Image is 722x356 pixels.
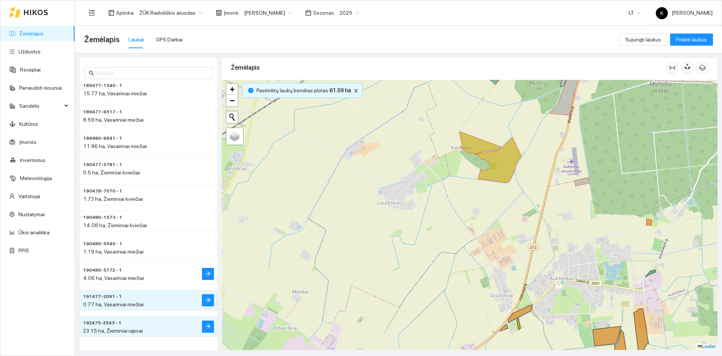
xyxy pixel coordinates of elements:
[20,175,52,181] a: Meteorologija
[83,117,144,123] span: 8.59 ha, Vasariniai miežiai
[83,275,144,281] span: 4.06 ha, Vasariniai miežiai
[18,49,41,55] a: Užduotys
[248,88,253,93] span: info-circle
[83,161,122,168] span: 190477-5781 - 1
[256,86,351,95] span: Pasirinktų laukų bendras plotas :
[83,196,143,202] span: 1.73 ha, Žieminiai kviečiai
[83,328,143,334] span: 23.15 ha, Žieminiai rapsai
[698,344,716,349] a: Leaflet
[84,5,99,20] button: menu-fold
[667,65,678,71] span: column-width
[231,57,666,78] div: Žemėlapis
[226,128,243,145] a: Layers
[83,222,147,228] span: 14.08 ha, Žieminiai kviečiai
[202,321,214,333] button: arrow-right
[224,9,240,17] span: Įmonė :
[670,37,713,43] a: Pridėti laukus
[83,135,122,142] span: 189480-6641 - 1
[230,84,235,94] span: +
[352,88,360,93] span: close
[660,7,663,19] span: K
[116,9,135,17] span: Aplinka :
[83,301,144,307] span: 0.77 ha, Vasariniai miežiai
[83,293,122,300] span: 191477-2091 - 1
[18,229,50,235] a: Ūkio analitika
[329,87,351,93] b: 61.59 ha
[313,9,335,17] span: Sezonas :
[129,35,144,44] div: Laukai
[226,95,238,106] a: Zoom out
[83,240,122,248] span: 190480-5540 - 1
[202,294,214,306] button: arrow-right
[96,69,208,77] input: Paieška
[676,35,707,44] span: Pridėti laukus
[108,10,114,16] span: layout
[230,96,235,105] span: −
[83,249,144,255] span: 1.19 ha, Vasariniai miežiai
[619,37,667,43] a: Sujungti laukus
[83,319,121,327] span: 192475-2543 - 1
[666,62,678,74] button: column-width
[19,121,38,127] a: Kultūros
[139,7,202,18] span: ŽŪK Radviliškio aruodas
[619,34,667,46] button: Sujungti laukus
[83,267,122,274] span: 190480-5772 - 1
[226,84,238,95] a: Zoom in
[18,193,40,199] a: Vartotojai
[202,268,214,280] button: arrow-right
[20,157,46,163] a: Inventorius
[83,143,147,149] span: 11.96 ha, Vasariniai miežiai
[216,10,222,16] span: shop
[18,211,45,217] a: Nustatymai
[88,9,95,16] span: menu-fold
[205,270,211,278] span: arrow-right
[83,188,122,195] span: 190478-7070 - 1
[83,82,122,89] span: 189477-1540 - 1
[18,248,29,254] a: PPIS
[305,10,311,16] span: calendar
[244,7,292,18] span: Jonas Ruškys
[340,7,359,18] span: 2025
[625,35,661,44] span: Sujungti laukus
[83,214,122,221] span: 190480-1573 - 1
[205,323,211,330] span: arrow-right
[226,112,238,123] button: Initiate a new search
[670,34,713,46] button: Pridėti laukus
[205,297,211,304] span: arrow-right
[83,90,147,96] span: 15.77 ha, Vasariniai miežiai
[656,10,713,16] span: [PERSON_NAME]
[89,70,94,76] span: search
[84,34,120,46] span: Žemėlapis
[352,86,361,95] button: close
[83,170,140,176] span: 0.5 ha, Žieminiai kviečiai
[19,85,62,91] a: Panaudoti resursai
[83,108,122,116] span: 189477-6517 - 1
[20,67,41,73] a: Receptai
[19,139,36,145] a: Įmonės
[19,31,44,37] a: Žemėlapis
[156,35,183,44] div: GPS Darbai
[19,98,62,113] span: Sandėlis
[629,7,641,18] span: LT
